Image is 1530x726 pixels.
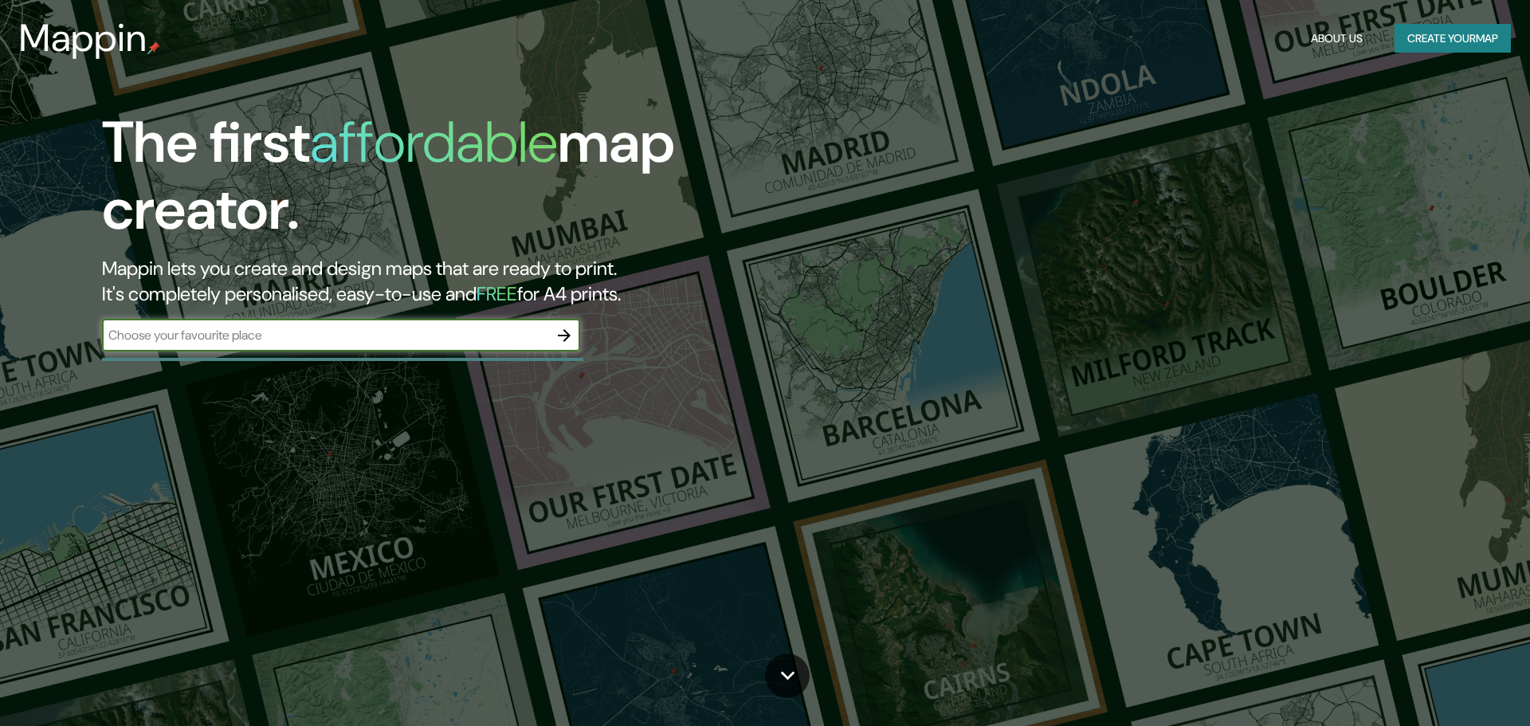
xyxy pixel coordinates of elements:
h2: Mappin lets you create and design maps that are ready to print. It's completely personalised, eas... [102,256,867,307]
button: Create yourmap [1395,24,1511,53]
h3: Mappin [19,16,147,61]
input: Choose your favourite place [102,326,548,344]
img: mappin-pin [147,41,160,54]
button: About Us [1304,24,1369,53]
h1: affordable [310,105,558,179]
h5: FREE [477,281,517,306]
h1: The first map creator. [102,109,867,256]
